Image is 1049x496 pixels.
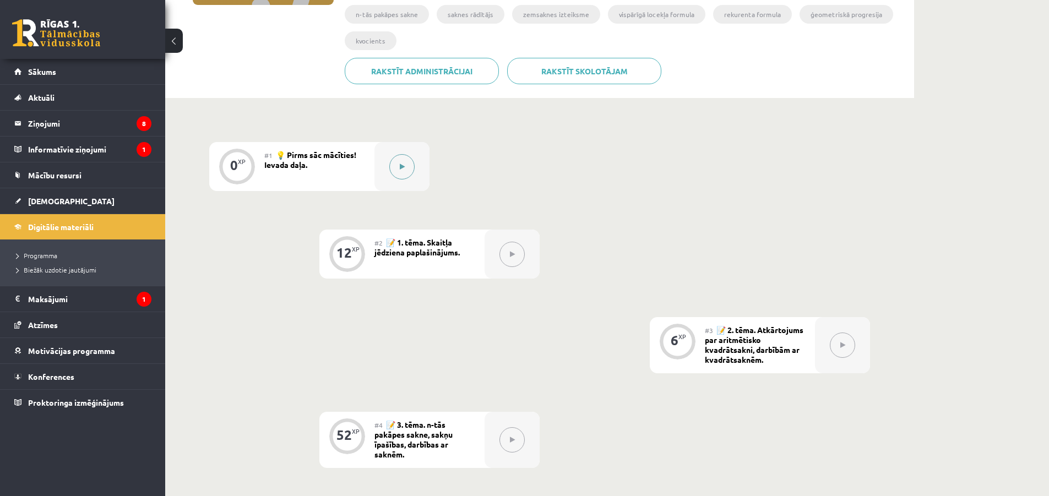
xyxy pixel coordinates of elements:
[374,421,383,429] span: #4
[14,312,151,337] a: Atzīmes
[705,325,803,364] span: 📝 2. tēma. Atkārtojums par aritmētisko kvadrātsakni, darbībām ar kvadrātsaknēm.
[374,237,460,257] span: 📝 1. tēma. Skaitļa jēdziena paplašinājums.
[14,338,151,363] a: Motivācijas programma
[28,397,124,407] span: Proktoringa izmēģinājums
[374,419,453,459] span: 📝 3. tēma. n-tās pakāpes sakne, sakņu īpašības, darbības ar saknēm.
[28,286,151,312] legend: Maksājumi
[671,335,678,345] div: 6
[14,188,151,214] a: [DEMOGRAPHIC_DATA]
[28,222,94,232] span: Digitālie materiāli
[17,251,57,260] span: Programma
[336,248,352,258] div: 12
[800,5,893,24] li: ģeometriskā progresija
[374,238,383,247] span: #2
[512,5,600,24] li: zemsaknes izteiksme
[14,59,151,84] a: Sākums
[14,364,151,389] a: Konferences
[28,170,81,180] span: Mācību resursi
[230,160,238,170] div: 0
[17,265,154,275] a: Biežāk uzdotie jautājumi
[507,58,661,84] a: Rakstīt skolotājam
[336,430,352,440] div: 52
[14,162,151,188] a: Mācību resursi
[28,196,115,206] span: [DEMOGRAPHIC_DATA]
[678,334,686,340] div: XP
[713,5,792,24] li: rekurenta formula
[352,428,360,434] div: XP
[28,372,74,381] span: Konferences
[264,151,273,160] span: #1
[137,292,151,307] i: 1
[12,19,100,47] a: Rīgas 1. Tālmācības vidusskola
[345,31,396,50] li: kvocients
[345,5,429,24] li: n-tās pakāpes sakne
[28,92,55,102] span: Aktuāli
[17,265,96,274] span: Biežāk uzdotie jautājumi
[238,159,246,165] div: XP
[137,142,151,157] i: 1
[345,58,499,84] a: Rakstīt administrācijai
[28,67,56,77] span: Sākums
[28,111,151,136] legend: Ziņojumi
[14,286,151,312] a: Maksājumi1
[608,5,705,24] li: vispārīgā locekļa formula
[705,326,713,335] span: #3
[14,390,151,415] a: Proktoringa izmēģinājums
[28,346,115,356] span: Motivācijas programma
[137,116,151,131] i: 8
[437,5,504,24] li: saknes rādītājs
[352,246,360,252] div: XP
[264,150,356,170] span: 💡 Pirms sāc mācīties! Ievada daļa.
[14,111,151,136] a: Ziņojumi8
[28,137,151,162] legend: Informatīvie ziņojumi
[17,250,154,260] a: Programma
[28,320,58,330] span: Atzīmes
[14,214,151,239] a: Digitālie materiāli
[14,85,151,110] a: Aktuāli
[14,137,151,162] a: Informatīvie ziņojumi1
